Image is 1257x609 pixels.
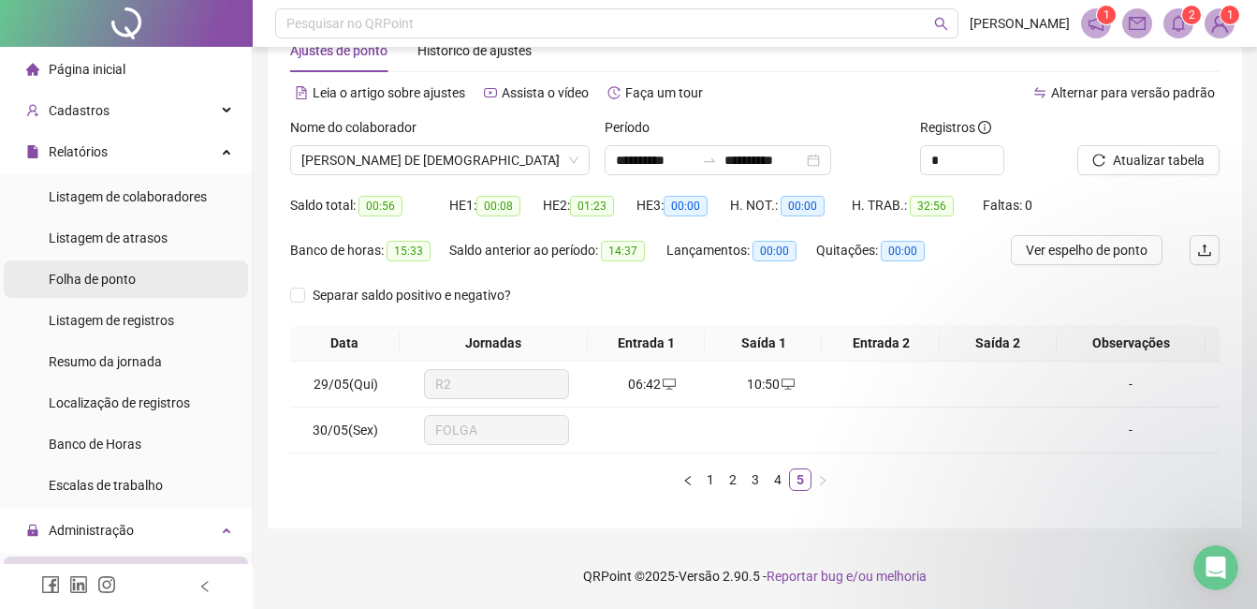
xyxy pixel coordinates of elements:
span: Banco de Horas [49,437,141,452]
span: Faça um tour [625,85,703,100]
span: Leia o artigo sobre ajustes [313,85,465,100]
span: Listagem de colaboradores [49,189,207,204]
span: Listagem de registros [49,313,174,328]
span: - [1129,423,1133,438]
li: Próxima página [811,468,834,491]
span: Folha de ponto [49,272,136,287]
sup: 1 [1097,6,1116,24]
span: 10:50 [747,377,780,392]
span: left [198,580,212,593]
span: 06:42 [628,377,661,392]
li: Página anterior [677,468,699,491]
span: file-text [295,86,308,99]
span: 00:00 [753,241,797,261]
img: 58833 [1206,9,1234,37]
span: youtube [484,86,497,99]
span: 01:23 [570,196,614,216]
span: Cadastros [49,103,110,118]
span: Localização de registros [49,395,190,410]
span: Reportar bug e/ou melhoria [767,569,927,584]
span: mail [1129,15,1146,32]
div: HE 1: [449,195,543,216]
span: 1 [1227,8,1234,22]
span: Registros [920,117,991,138]
span: 14:37 [601,241,645,261]
span: linkedin [69,575,88,594]
li: 2 [722,468,744,491]
span: 30/05(Sex) [313,423,378,438]
span: swap-right [702,153,717,168]
span: search [934,17,948,31]
span: Escalas de trabalho [49,478,163,493]
div: Saldo anterior ao período: [449,240,666,261]
div: H. TRAB.: [852,195,983,216]
span: 00:00 [881,241,925,261]
footer: QRPoint © 2025 - 2.90.5 - [253,543,1257,609]
span: Separar saldo positivo e negativo? [305,285,519,305]
span: instagram [97,575,116,594]
span: swap [1033,86,1046,99]
span: 00:00 [781,196,825,216]
span: reload [1092,154,1105,167]
span: right [817,475,828,486]
span: Atualizar tabela [1113,150,1205,171]
a: 5 [790,469,811,490]
div: Banco de horas: [290,240,449,261]
span: 00:08 [476,196,520,216]
span: 2 [1189,8,1195,22]
span: upload [1197,243,1212,258]
label: Nome do colaborador [290,117,429,138]
span: Versão [679,569,720,584]
th: Jornadas [400,325,589,362]
div: Quitações: [816,240,947,261]
span: FOLGA [435,416,558,444]
span: 00:00 [664,196,708,216]
span: R2 [435,370,558,398]
div: Histórico de ajustes [417,40,532,61]
span: user-add [26,104,39,117]
span: lock [26,524,39,537]
span: home [26,63,39,76]
span: Alternar para versão padrão [1051,85,1215,100]
div: H. NOT.: [730,195,852,216]
span: Ver espelho de ponto [1026,240,1147,260]
span: history [607,86,621,99]
button: Atualizar tabela [1077,145,1220,175]
button: right [811,468,834,491]
a: 3 [745,469,766,490]
iframe: Intercom live chat [1193,545,1238,590]
span: 15:33 [387,241,431,261]
span: Faltas: 0 [983,198,1032,213]
th: Observações [1057,325,1206,362]
span: file [26,145,39,158]
span: 29/05(Qui) [314,377,378,392]
button: Ver espelho de ponto [1011,235,1162,265]
div: Saldo total: [290,195,449,216]
li: 3 [744,468,767,491]
a: 4 [767,469,788,490]
span: Página inicial [49,62,125,77]
span: info-circle [978,121,991,134]
span: Listagem de atrasos [49,230,168,245]
li: 1 [699,468,722,491]
th: Entrada 1 [588,325,705,362]
div: HE 2: [543,195,636,216]
span: 00:56 [358,196,402,216]
span: 32:56 [910,196,954,216]
button: left [677,468,699,491]
span: facebook [41,575,60,594]
span: ROSEMARY DAS NEVES DE JESUS [301,146,578,174]
span: desktop [780,378,795,391]
span: desktop [661,378,676,391]
a: 2 [723,469,743,490]
sup: 2 [1182,6,1201,24]
th: Saída 2 [940,325,1057,362]
span: bell [1170,15,1187,32]
span: filter [549,155,561,166]
th: Entrada 2 [822,325,939,362]
label: Período [605,117,662,138]
span: - [1129,377,1133,392]
span: to [702,153,717,168]
span: 1 [1104,8,1110,22]
div: HE 3: [636,195,730,216]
